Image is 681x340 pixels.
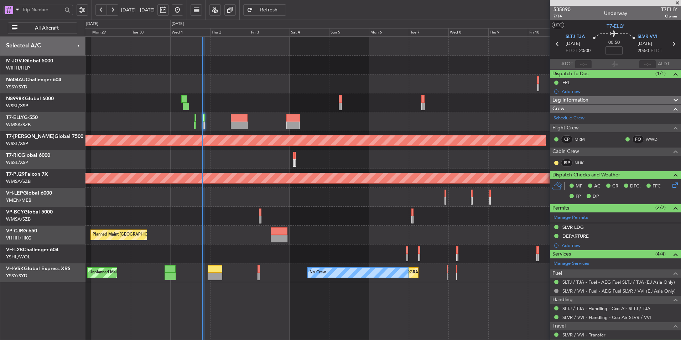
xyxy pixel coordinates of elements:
[562,242,677,248] div: Add new
[638,40,652,47] span: [DATE]
[528,28,568,37] div: Fri 10
[575,60,592,68] input: --:--
[86,21,98,27] div: [DATE]
[6,134,54,139] span: T7-[PERSON_NAME]
[6,191,23,196] span: VH-LEP
[6,172,25,177] span: T7-PJ29
[6,266,24,271] span: VH-VSK
[91,28,131,37] div: Mon 29
[6,134,83,139] a: T7-[PERSON_NAME]Global 7500
[575,160,591,166] a: NUK
[6,84,27,90] a: YSSY/SYD
[553,6,571,13] span: 535890
[562,224,584,230] div: SLVR LDG
[552,148,579,156] span: Cabin Crew
[6,115,38,120] a: T7-ELLYG-550
[561,61,573,68] span: ATOT
[552,322,566,330] span: Travel
[6,216,31,222] a: WMSA/SZB
[22,4,62,15] input: Trip Number
[561,135,573,143] div: CP
[6,210,53,215] a: VP-BCYGlobal 5000
[6,247,23,252] span: VH-L2B
[552,96,588,104] span: Leg Information
[575,136,591,143] a: MRM
[6,65,30,71] a: WIHH/HLP
[661,13,677,19] span: Owner
[552,70,588,78] span: Dispatch To-Dos
[6,228,37,233] a: VP-CJRG-650
[6,58,24,63] span: M-JGVJ
[553,214,588,221] a: Manage Permits
[488,28,528,37] div: Thu 9
[566,47,577,55] span: ETOT
[131,28,171,37] div: Tue 30
[19,26,75,31] span: All Aircraft
[552,296,573,304] span: Handling
[653,183,661,190] span: FFC
[638,34,657,41] span: SLVR VVI
[6,210,24,215] span: VP-BCY
[89,267,177,278] div: Unplanned Maint Sydney ([PERSON_NAME] Intl)
[172,21,184,27] div: [DATE]
[655,250,666,258] span: (4/4)
[6,153,50,158] a: T7-RICGlobal 6000
[329,28,369,37] div: Sun 5
[562,233,589,239] div: DEPARTURE
[310,267,326,278] div: No Crew
[607,22,624,30] span: T7-ELLY
[553,260,589,267] a: Manage Services
[566,34,585,41] span: SLTJ TJA
[93,230,212,240] div: Planned Maint [GEOGRAPHIC_DATA] ([GEOGRAPHIC_DATA] Intl)
[561,159,573,167] div: ISP
[562,314,651,320] a: SLVR / VVI - Handling - Cco Air SLVR / VVI
[552,204,569,212] span: Permits
[661,6,677,13] span: T7ELLY
[604,10,627,17] div: Underway
[562,305,650,311] a: SLTJ / TJA - Handling - Cco Air SLTJ / TJA
[6,172,48,177] a: T7-PJ29Falcon 7X
[8,22,77,34] button: All Aircraft
[562,332,605,338] a: SLVR / VVI - Transfer
[562,279,675,285] a: SLTJ / TJA - Fuel - AEG Fuel SLTJ / TJA (EJ Asia Only)
[6,254,30,260] a: YSHL/WOL
[6,266,71,271] a: VH-VSKGlobal Express XRS
[553,115,584,122] a: Schedule Crew
[6,247,58,252] a: VH-L2BChallenger 604
[651,47,662,55] span: ELDT
[566,40,580,47] span: [DATE]
[448,28,488,37] div: Wed 8
[552,22,564,28] button: UTC
[658,61,670,68] span: ALDT
[638,47,649,55] span: 20:50
[6,235,31,241] a: VHHH/HKG
[594,183,601,190] span: AC
[632,135,644,143] div: FO
[6,197,31,204] a: YMEN/MEB
[6,153,21,158] span: T7-RIC
[612,183,618,190] span: CR
[655,204,666,211] span: (2/2)
[552,269,562,278] span: Fuel
[553,13,571,19] span: 7/14
[6,140,28,147] a: WSSL/XSP
[6,273,27,279] a: YSSY/SYD
[250,28,290,37] div: Fri 3
[552,171,620,179] span: Dispatch Checks and Weather
[6,122,31,128] a: WMSA/SZB
[655,70,666,77] span: (1/1)
[593,193,599,200] span: DP
[6,178,31,185] a: WMSA/SZB
[6,191,52,196] a: VH-LEPGlobal 6000
[576,193,581,200] span: FP
[210,28,250,37] div: Thu 2
[6,228,23,233] span: VP-CJR
[579,47,591,55] span: 20:00
[6,77,26,82] span: N604AU
[562,88,677,94] div: Add new
[6,159,28,166] a: WSSL/XSP
[6,77,61,82] a: N604AUChallenger 604
[552,105,565,113] span: Crew
[608,39,620,46] span: 00:50
[562,288,676,294] a: SLVR / VVI - Fuel - AEG Fuel SLVR / VVI (EJ Asia Only)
